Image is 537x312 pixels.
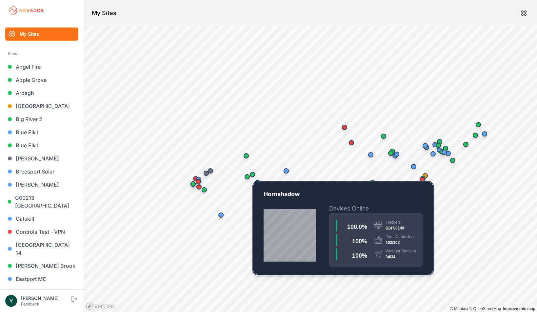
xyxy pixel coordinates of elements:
div: 34/34 [386,254,416,260]
div: Map marker [432,139,445,152]
div: Map marker [187,177,200,191]
a: C00213 [GEOGRAPHIC_DATA] [5,191,78,212]
div: Map marker [345,136,358,149]
div: Map marker [469,129,482,142]
a: [GEOGRAPHIC_DATA] [5,285,78,299]
a: UT-03 [253,182,433,275]
div: Trackers [386,220,404,225]
a: Controls Test - VPN [5,225,78,238]
div: Map marker [240,149,253,162]
div: Map marker [428,138,442,151]
div: Zone Controllers [386,234,415,239]
img: Yezin Taha [5,295,17,307]
div: Weather Sensors [386,248,416,254]
div: Map marker [427,147,440,160]
div: Map marker [433,135,446,148]
div: Map marker [439,142,452,155]
div: Map marker [472,118,485,131]
div: Map marker [192,175,205,188]
div: Map marker [338,121,351,134]
span: 100 % [352,238,367,245]
div: Map marker [416,172,429,185]
img: Nevados [8,5,45,16]
span: 100 % [352,252,367,259]
div: Map marker [384,147,397,160]
div: Map marker [390,148,403,161]
p: Hornshadow [264,190,423,204]
a: [GEOGRAPHIC_DATA] [5,100,78,113]
a: Mapbox logo [86,303,115,310]
div: Map marker [192,173,205,186]
div: Map marker [204,164,217,177]
div: Map marker [241,170,254,183]
div: Map marker [438,146,451,159]
div: Map marker [280,164,293,177]
a: [PERSON_NAME] [5,152,78,165]
div: Map marker [200,167,213,180]
div: Map marker [416,173,429,186]
div: Map marker [251,176,264,189]
span: 100.0 % [347,224,367,230]
a: Feedback [21,302,39,306]
div: [PERSON_NAME] [21,295,70,302]
div: Map marker [435,145,448,158]
a: Map feedback [503,306,535,311]
canvas: Map [84,26,537,312]
div: Map marker [459,138,472,151]
a: Big River 2 [5,113,78,126]
a: Blue Elk I [5,126,78,139]
div: Map marker [214,209,228,222]
div: 102/102 [386,239,415,246]
div: Map marker [419,169,432,182]
a: OpenStreetMap [469,306,501,311]
div: Map marker [446,154,459,167]
div: Map marker [407,160,420,173]
h2: Devices Online [329,204,423,213]
a: Breesport Solar [5,165,78,178]
a: [GEOGRAPHIC_DATA] 14 [5,238,78,259]
a: Eastport ME [5,272,78,285]
div: 8147/8149 [386,225,404,231]
div: Map marker [246,168,259,181]
a: [PERSON_NAME] Brook [5,259,78,272]
a: Mapbox [450,306,468,311]
a: Catskill [5,212,78,225]
div: Map marker [377,130,390,143]
a: [PERSON_NAME] [5,178,78,191]
div: Map marker [478,127,491,140]
h1: My Sites [92,9,116,18]
a: My Sites [5,28,78,41]
div: Sites [8,50,76,58]
a: Apple Grove [5,73,78,86]
a: Angel Fire [5,60,78,73]
a: Blue Elk II [5,139,78,152]
div: Map marker [386,145,399,158]
div: Map marker [419,139,432,152]
div: Map marker [364,148,377,161]
a: Ardagh [5,86,78,100]
div: Map marker [366,176,379,189]
div: Map marker [189,172,202,185]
